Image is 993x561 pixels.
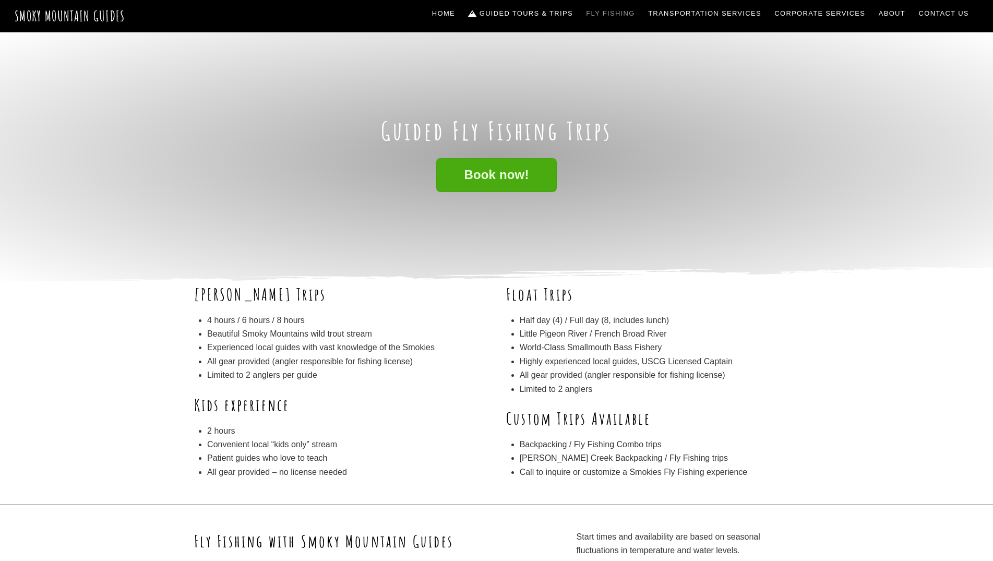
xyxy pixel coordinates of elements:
a: Smoky Mountain Guides [15,7,125,25]
b: Custom Trips Available [506,408,651,429]
li: Experienced local guides with vast knowledge of the Smokies [207,341,487,354]
a: Book now! [436,158,556,192]
li: Highly experienced local guides, USCG Licensed Captain [520,355,799,368]
li: [PERSON_NAME] Creek Backpacking / Fly Fishing trips [520,451,799,465]
a: About [875,3,910,25]
h1: Guided Fly Fishing Trips [194,116,799,146]
li: All gear provided (angler responsible for fishing license) [520,368,799,382]
li: Little Pigeon River / French Broad River [520,327,799,341]
li: Limited to 2 anglers [520,383,799,396]
li: All gear provided (angler responsible for fishing license) [207,355,487,368]
li: Half day (4) / Full day (8, includes lunch) [520,314,799,327]
li: Call to inquire or customize a Smokies Fly Fishing experience [520,465,799,479]
h2: Fly Fishing with Smoky Mountain Guides [194,530,557,552]
p: Start times and availability are based on seasonal fluctuations in temperature and water levels. [577,530,799,558]
li: 2 hours [207,424,487,438]
li: All gear provided – no license needed [207,465,487,479]
li: Limited to 2 anglers per guide [207,368,487,382]
a: Fly Fishing [582,3,639,25]
a: Contact Us [915,3,973,25]
a: Guided Tours & Trips [464,3,577,25]
b: Kids experience [194,394,290,415]
li: Backpacking / Fly Fishing Combo trips [520,438,799,451]
a: Corporate Services [771,3,870,25]
li: World-Class Smallmouth Bass Fishery [520,341,799,354]
a: Home [428,3,459,25]
b: [PERSON_NAME] Trips [194,283,327,305]
li: 4 hours / 6 hours / 8 hours [207,314,487,327]
li: Convenient local “kids only” stream [207,438,487,451]
b: Float Trips [506,283,573,305]
li: Patient guides who love to teach [207,451,487,465]
li: Beautiful Smoky Mountains wild trout stream [207,327,487,341]
a: Transportation Services [644,3,765,25]
span: Book now! [464,170,529,181]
